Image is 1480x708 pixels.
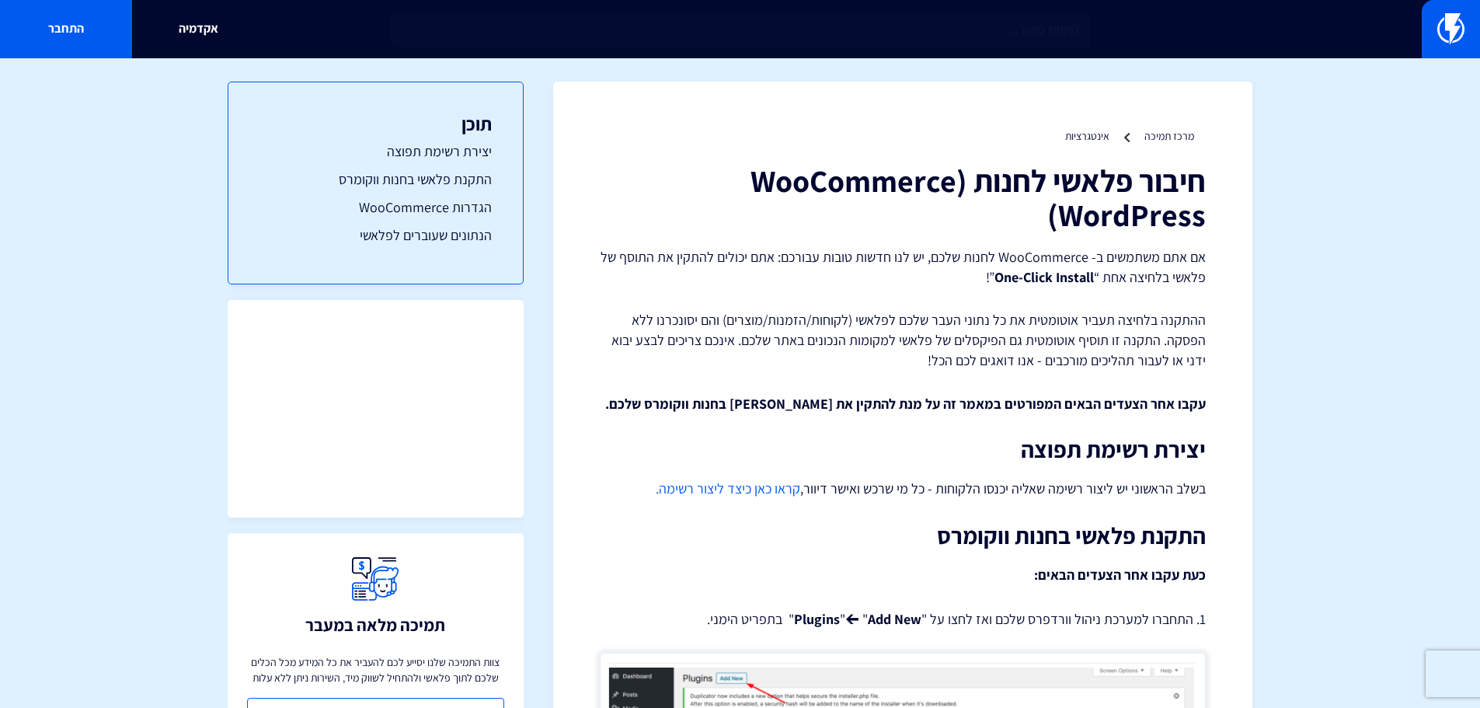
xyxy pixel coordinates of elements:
a: מרכז תמיכה [1144,129,1194,143]
strong: One-Click Install [994,268,1094,286]
p: אם אתם משתמשים ב- WooCommerce לחנות שלכם, יש לנו חדשות טובות עבורכם: אתם יכולים להתקין את התוסף ש... [600,247,1206,287]
strong: כעת עקבו אחר הצעדים הבאים: [1034,566,1206,584]
strong: Plugins [794,610,840,628]
a: יצירת רשימת תפוצה [259,141,492,162]
a: הגדרות WooCommerce [259,197,492,218]
h1: חיבור פלאשי לחנות (WooCommerce (WordPress [600,163,1206,232]
p: בשלב הראשוני יש ליצור רשימה שאליה יכנסו הלקוחות - כל מי שרכש ואישר דיוור, [600,478,1206,500]
strong: עקבו אחר הצעדים הבאים המפורטים במאמר זה על מנת להתקין את [PERSON_NAME] בחנות ווקומרס שלכם. [605,395,1206,413]
p: 1. התחברו למערכת ניהול וורדפרס שלכם ואז לחצו על " "🡨 " " בתפריט הימני. [600,609,1206,630]
h2: יצירת רשימת תפוצה [600,437,1206,462]
a: קראו כאן כיצד ליצור רשימה. [656,480,800,497]
input: חיפוש מהיר... [391,12,1090,47]
h3: תמיכה מלאה במעבר [305,616,445,634]
a: אינטגרציות [1065,129,1109,143]
h2: התקנת פלאשי בחנות ווקומרס [600,523,1206,549]
a: הנתונים שעוברים לפלאשי [259,225,492,246]
strong: Add New [868,610,921,628]
h3: תוכן [259,113,492,134]
p: צוות התמיכה שלנו יסייע לכם להעביר את כל המידע מכל הכלים שלכם לתוך פלאשי ולהתחיל לשווק מיד, השירות... [247,654,504,685]
a: התקנת פלאשי בחנות ווקומרס [259,169,492,190]
p: ההתקנה בלחיצה תעביר אוטומטית את כל נתוני העבר שלכם לפלאשי (לקוחות/הזמנות/מוצרים) והם יסונכרנו ללא... [600,310,1206,370]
